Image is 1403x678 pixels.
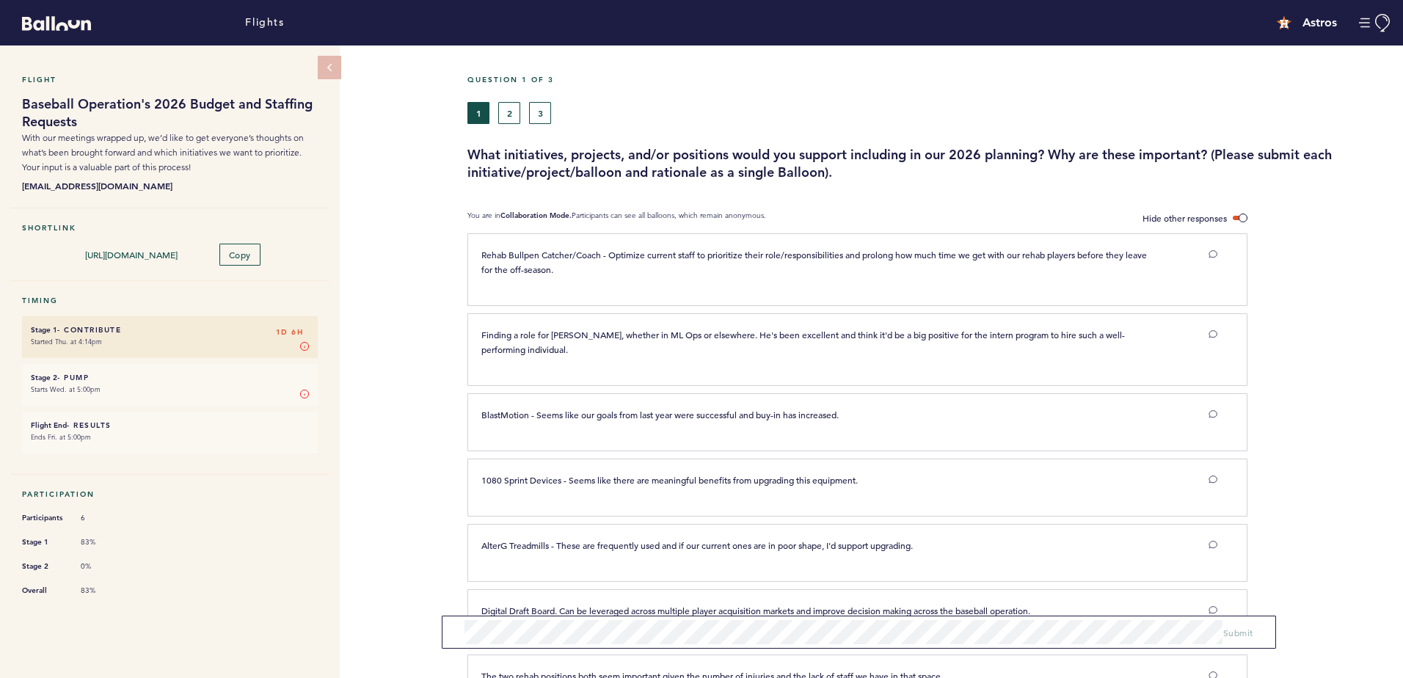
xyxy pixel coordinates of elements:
span: 1080 Sprint Devices - Seems like there are meaningful benefits from upgrading this equipment. [481,474,858,486]
button: 2 [498,102,520,124]
span: 83% [81,537,125,547]
span: Rehab Bullpen Catcher/Coach - Optimize current staff to prioritize their role/responsibilities an... [481,249,1149,275]
h6: - Contribute [31,325,309,335]
button: 1 [467,102,489,124]
span: Hide other responses [1143,212,1227,224]
h5: Shortlink [22,223,318,233]
small: Stage 2 [31,373,57,382]
h6: - Pump [31,373,309,382]
span: 0% [81,561,125,572]
span: Submit [1223,627,1253,638]
span: With our meetings wrapped up, we’d like to get everyone’s thoughts on what’s been brought forward... [22,132,304,172]
h4: Astros [1302,14,1337,32]
time: Starts Wed. at 5:00pm [31,384,101,394]
button: 3 [529,102,551,124]
span: Overall [22,583,66,598]
span: AlterG Treadmills - These are frequently used and if our current ones are in poor shape, I'd supp... [481,539,913,551]
h5: Participation [22,489,318,499]
h6: - Results [31,420,309,430]
span: 6 [81,513,125,523]
h5: Flight [22,75,318,84]
time: Ends Fri. at 5:00pm [31,432,91,442]
b: Collaboration Mode. [500,211,572,220]
a: Flights [245,15,284,31]
span: 83% [81,586,125,596]
a: Balloon [11,15,91,30]
button: Copy [219,244,260,266]
span: Digital Draft Board. Can be leveraged across multiple player acquisition markets and improve deci... [481,605,1030,616]
button: Manage Account [1359,14,1392,32]
h5: Timing [22,296,318,305]
span: Stage 1 [22,535,66,550]
span: Copy [229,249,251,260]
h5: Question 1 of 3 [467,75,1392,84]
svg: Balloon [22,16,91,31]
span: 1D 6H [276,325,304,340]
h3: What initiatives, projects, and/or positions would you support including in our 2026 planning? Wh... [467,146,1392,181]
span: Participants [22,511,66,525]
small: Flight End [31,420,67,430]
span: BlastMotion - Seems like our goals from last year were successful and buy-in has increased. [481,409,839,420]
p: You are in Participants can see all balloons, which remain anonymous. [467,211,766,226]
small: Stage 1 [31,325,57,335]
span: Stage 2 [22,559,66,574]
b: [EMAIL_ADDRESS][DOMAIN_NAME] [22,178,318,193]
button: Submit [1223,625,1253,640]
span: Finding a role for [PERSON_NAME], whether in ML Ops or elsewhere. He's been excellent and think i... [481,329,1125,355]
h1: Baseball Operation's 2026 Budget and Staffing Requests [22,95,318,131]
time: Started Thu. at 4:14pm [31,337,102,346]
